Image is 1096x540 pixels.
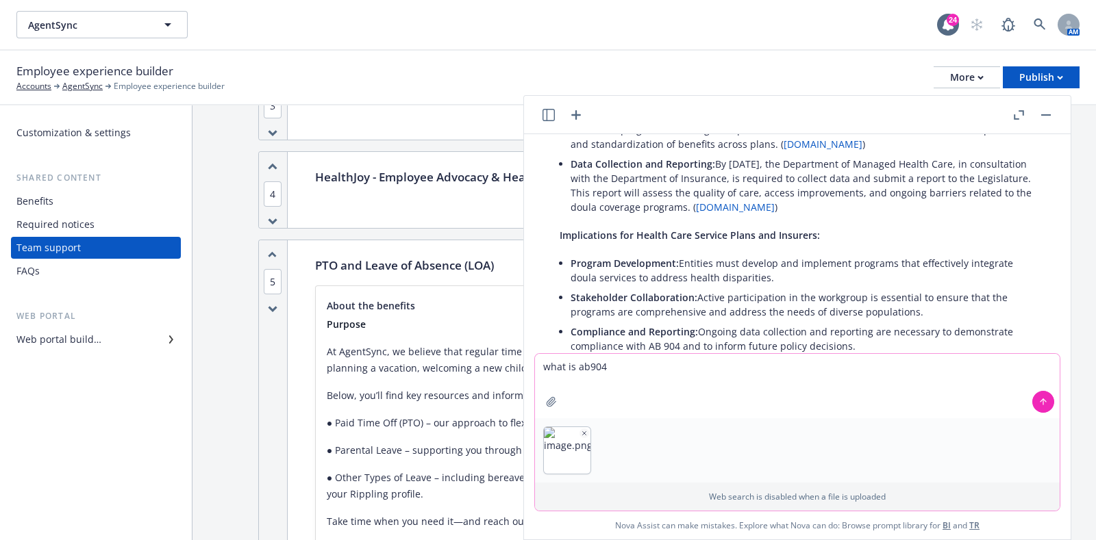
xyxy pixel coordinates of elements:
span: Data Collection and Reporting: [571,157,715,170]
span: Program Development: [571,257,679,270]
span: AgentSync [28,18,147,32]
button: AgentSync [16,11,188,38]
a: AgentSync [62,80,103,92]
p: Entities must develop and implement programs that effectively integrate doula services to address... [571,256,1035,285]
span: 3 [264,93,282,118]
div: Customization & settings [16,122,131,144]
span: 4 [264,181,282,207]
span: About the benefits [327,298,415,313]
button: More [934,66,1000,88]
button: 4 [264,187,282,201]
a: Required notices [11,214,181,235]
p: HealthJoy - Employee Advocacy & Healthcare Navigation [315,168,629,186]
a: [DOMAIN_NAME] [696,201,775,214]
div: 24 [947,14,959,26]
a: Web portal builder [11,329,181,350]
a: Accounts [16,80,51,92]
p: Active participation in the workgroup is essential to ensure that the programs are comprehensive ... [571,290,1035,319]
a: Search [1026,11,1054,38]
div: Benefits [16,190,53,212]
div: FAQs [16,260,40,282]
strong: Purpose [327,318,366,331]
p: Web search is disabled when a file is uploaded [543,491,1051,502]
div: More [950,67,984,88]
div: Web portal [11,309,181,323]
p: Take time when you need it—and reach out to the People Team if you have any questions or need hel... [327,513,1001,530]
div: Required notices [16,214,95,235]
span: Nova Assist can make mistakes. Explore what Nova can do: Browse prompt library for and [530,511,1065,539]
img: image.png [544,427,590,474]
button: 5 [264,274,282,289]
button: 3 [264,99,282,113]
div: Web portal builder [16,329,101,350]
a: Start snowing [963,11,991,38]
a: BI [943,519,951,531]
textarea: what is ab904 [535,354,1060,418]
p: Below, you’ll find key resources and information on: [327,387,1001,404]
div: Team support [16,237,81,259]
span: 5 [264,269,282,294]
div: Publish [1019,67,1063,88]
a: FAQs [11,260,181,282]
span: Employee experience builder [114,80,225,92]
a: Benefits [11,190,181,212]
div: Shared content [11,171,181,185]
p: ● Parental Leave – supporting you through the arrival of a new child [327,442,1001,459]
a: Customization & settings [11,122,181,144]
span: Employee experience builder [16,62,173,80]
a: Team support [11,237,181,259]
button: Publish [1003,66,1080,88]
span: Compliance and Reporting: [571,325,698,338]
span: Stakeholder Collaboration: [571,291,697,304]
span: Implications for Health Care Service Plans and Insurers: [560,229,820,242]
p: By [DATE], the Department of Managed Health Care, in consultation with the Department of Insuranc... [571,157,1035,214]
p: ● Paid Time Off (PTO) – our approach to flexible, responsible time away [327,415,1001,431]
a: TR [969,519,980,531]
p: At AgentSync, we believe that regular time away from work is essential for maintaining health, we... [327,344,1001,376]
a: [DOMAIN_NAME] [784,138,862,151]
p: ● Other Types of Leave – including bereavement, jury duty, medical leave, and more can be found i... [327,470,1001,502]
p: PTO and Leave of Absence (LOA) [315,257,494,274]
p: Ongoing data collection and reporting are necessary to demonstrate compliance with AB 904 and to ... [571,324,1035,353]
a: Report a Bug [995,11,1022,38]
